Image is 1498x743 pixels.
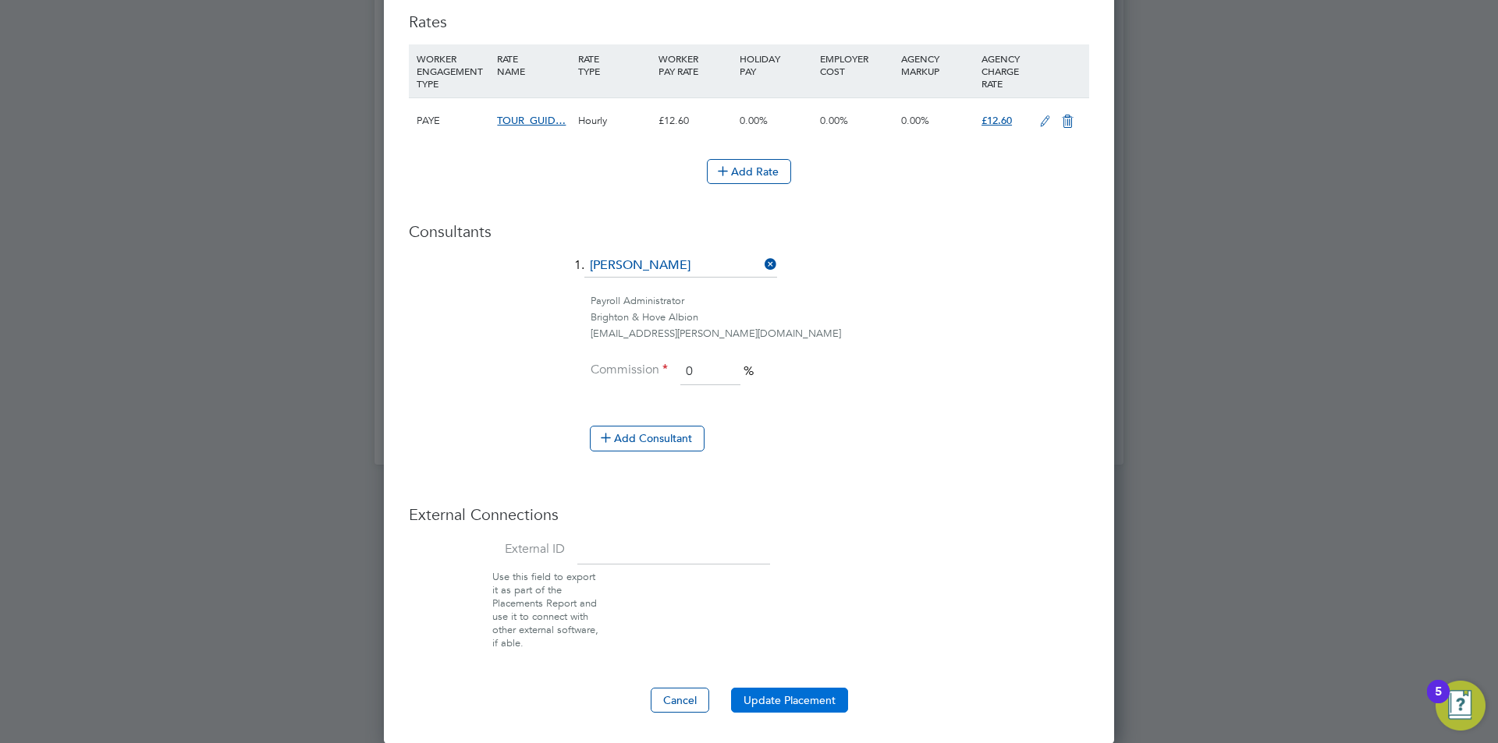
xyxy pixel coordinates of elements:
[1435,692,1442,712] div: 5
[591,310,1089,326] div: Brighton & Hove Albion
[413,44,493,97] div: WORKER ENGAGEMENT TYPE
[493,44,573,85] div: RATE NAME
[978,44,1031,97] div: AGENCY CHARGE RATE
[409,504,1089,525] h3: External Connections
[574,44,655,85] div: RATE TYPE
[497,114,566,127] span: TOUR_GUID…
[820,114,848,127] span: 0.00%
[901,114,929,127] span: 0.00%
[816,44,896,85] div: EMPLOYER COST
[897,44,978,85] div: AGENCY MARKUP
[492,570,598,649] span: Use this field to export it as part of the Placements Report and use it to connect with other ext...
[744,363,754,379] span: %
[574,98,655,143] div: Hourly
[740,114,768,127] span: 0.00%
[584,254,777,278] input: Search for...
[655,98,735,143] div: £12.60
[590,426,705,451] button: Add Consultant
[591,326,1089,342] div: [EMAIL_ADDRESS][PERSON_NAME][DOMAIN_NAME]
[590,362,668,378] label: Commission
[413,98,493,143] div: PAYE
[1436,681,1486,731] button: Open Resource Center, 5 new notifications
[707,159,791,184] button: Add Rate
[655,44,735,85] div: WORKER PAY RATE
[409,541,565,557] label: External ID
[731,688,848,713] button: Update Placement
[591,293,1089,310] div: Payroll Administrator
[651,688,709,713] button: Cancel
[409,254,1089,293] li: 1.
[409,221,1089,242] h3: Consultants
[982,114,1012,127] span: £12.60
[736,44,816,85] div: HOLIDAY PAY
